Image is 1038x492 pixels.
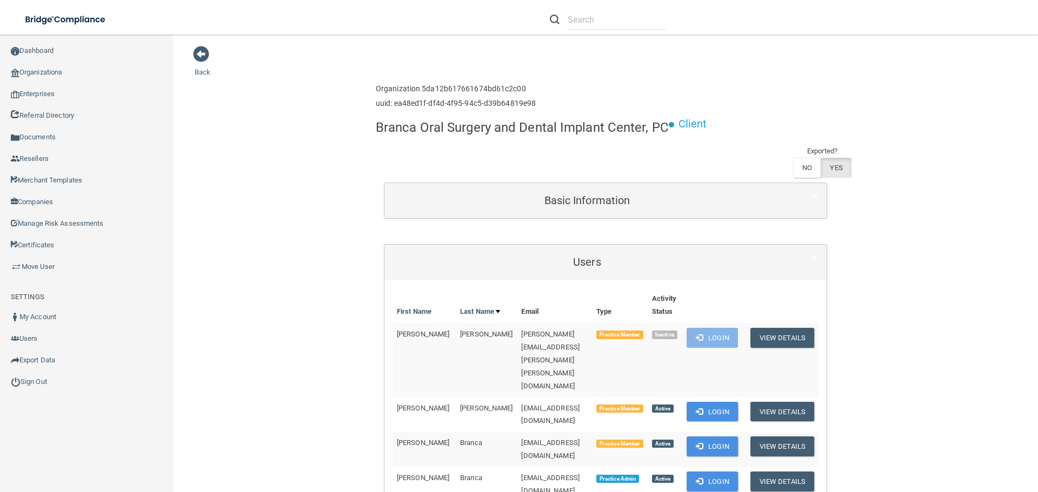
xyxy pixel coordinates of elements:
span: Practice Member [596,440,643,448]
label: YES [821,158,851,178]
button: Login [687,436,738,456]
img: ic_dashboard_dark.d01f4a41.png [11,47,19,56]
h6: uuid: ea48ed1f-df4d-4f95-94c5-d39b64819e98 [376,99,536,107]
span: Practice Member [596,331,643,339]
img: ic_user_dark.df1a06c3.png [11,313,19,321]
label: NO [793,158,821,178]
button: Login [687,328,738,348]
img: ic_power_dark.7ecde6b1.png [11,377,21,387]
button: View Details [750,328,814,348]
button: View Details [750,436,814,456]
h4: Branca Oral Surgery and Dental Implant Center, PC [376,120,669,134]
span: [EMAIL_ADDRESS][DOMAIN_NAME] [521,404,580,425]
span: Branca [460,474,482,482]
span: Branca [460,439,482,447]
span: [PERSON_NAME] [460,404,513,412]
h6: Organization 5da12b617661674bd61c2c00 [376,85,536,93]
img: bridge_compliance_login_screen.278c3ca4.svg [16,9,116,31]
img: organization-icon.f8decf85.png [11,69,19,77]
td: Exported? [793,145,851,158]
span: [PERSON_NAME][EMAIL_ADDRESS][PERSON_NAME][PERSON_NAME][DOMAIN_NAME] [521,330,580,390]
span: [PERSON_NAME] [397,330,449,338]
img: enterprise.0d942306.png [11,91,19,98]
img: icon-users.e205127d.png [11,334,19,343]
img: ic-search.3b580494.png [550,15,560,24]
h5: Basic Information [392,194,782,206]
span: Inactive [652,331,677,339]
span: [PERSON_NAME] [397,474,449,482]
span: [PERSON_NAME] [460,330,513,338]
img: briefcase.64adab9b.png [11,261,22,272]
a: First Name [397,305,431,318]
span: [EMAIL_ADDRESS][DOMAIN_NAME] [521,439,580,460]
span: Active [652,440,674,448]
a: Last Name [460,305,500,318]
a: Users [392,250,819,274]
button: View Details [750,402,814,422]
img: ic_reseller.de258add.png [11,154,19,163]
span: Active [652,475,674,483]
span: [PERSON_NAME] [397,439,449,447]
a: Back [195,55,210,76]
span: [PERSON_NAME] [397,404,449,412]
p: Client [678,114,707,134]
th: Type [592,288,648,323]
button: Login [687,402,738,422]
th: Activity Status [648,288,682,323]
label: SETTINGS [11,291,44,304]
th: Email [517,288,592,323]
button: Login [687,471,738,491]
img: icon-export.b9366987.png [11,356,19,365]
span: Active [652,405,674,413]
h5: Users [392,256,782,268]
button: View Details [750,471,814,491]
span: Practice Member [596,405,643,413]
input: Search [568,10,667,30]
a: Basic Information [392,188,819,213]
span: Practice Admin [596,475,639,483]
img: icon-documents.8dae5593.png [11,133,19,142]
